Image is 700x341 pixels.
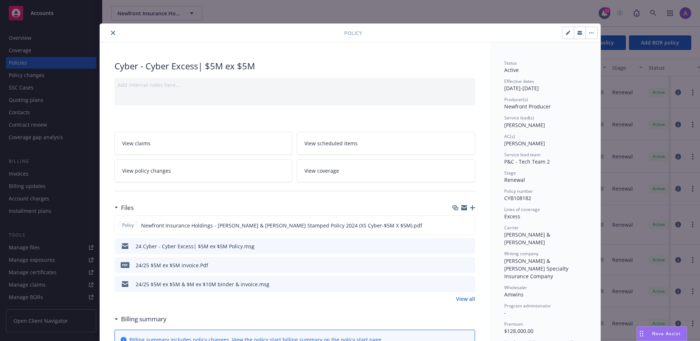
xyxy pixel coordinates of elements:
[504,257,570,280] span: [PERSON_NAME] & [PERSON_NAME] Specialty Insurance Company
[637,327,646,341] div: Drag to move
[121,314,167,324] h3: Billing summary
[466,280,472,288] button: preview file
[504,327,533,334] span: $128,000.00
[504,176,525,183] span: Renewal
[504,309,506,316] span: -
[465,222,472,229] button: preview file
[504,170,516,176] span: Stage
[109,28,117,37] button: close
[304,139,358,147] span: View scheduled items
[504,66,519,73] span: Active
[504,60,517,66] span: Status
[504,195,531,202] span: CYB108182
[504,158,550,165] span: P&C - Tech Team 2
[504,115,534,121] span: Service lead(s)
[114,132,293,155] a: View claims
[504,284,527,291] span: Wholesaler
[637,326,687,341] button: Nova Assist
[297,132,475,155] a: View scheduled items
[114,60,475,72] div: Cyber - Cyber Excess| $5M ex $5M
[136,261,208,269] div: 24/25 $5M ex $5M invoice.Pdf
[121,203,134,212] h3: Files
[504,225,519,231] span: Carrier
[504,152,541,158] span: Service lead team
[121,222,135,229] span: Policy
[297,159,475,182] a: View coverage
[504,188,533,194] span: Policy number
[504,78,534,84] span: Effective dates
[304,167,339,175] span: View coverage
[504,250,538,257] span: Writing company
[504,103,551,110] span: Newfront Producer
[121,262,129,268] span: Pdf
[652,330,681,337] span: Nova Assist
[122,167,171,175] span: View policy changes
[344,29,362,37] span: Policy
[504,133,515,139] span: AC(s)
[466,261,472,269] button: preview file
[504,321,523,327] span: Premium
[454,261,460,269] button: download file
[504,78,586,92] div: [DATE] - [DATE]
[456,295,475,303] a: View all
[136,280,269,288] div: 24/25 $5M ex $5M & $M ex $10M binder & invoice.msg
[114,314,167,324] div: Billing summary
[136,242,254,250] div: 24 Cyber - Cyber Excess| $5M ex $5M Policy.msg
[114,159,293,182] a: View policy changes
[141,222,422,229] span: Newfront Insurance Holdings - [PERSON_NAME] & [PERSON_NAME] Stamped Policy 2024 (XS Cyber-$5M X $...
[114,203,134,212] div: Files
[504,231,552,246] span: [PERSON_NAME] & [PERSON_NAME]
[117,81,472,89] div: Add internal notes here...
[504,206,540,212] span: Lines of coverage
[504,140,545,147] span: [PERSON_NAME]
[504,122,545,129] span: [PERSON_NAME]
[504,213,520,220] span: Excess
[504,96,528,103] span: Producer(s)
[504,303,551,309] span: Program administrator
[454,280,460,288] button: download file
[454,242,460,250] button: download file
[466,242,472,250] button: preview file
[122,139,151,147] span: View claims
[454,222,459,229] button: download file
[504,291,524,298] span: Amwins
